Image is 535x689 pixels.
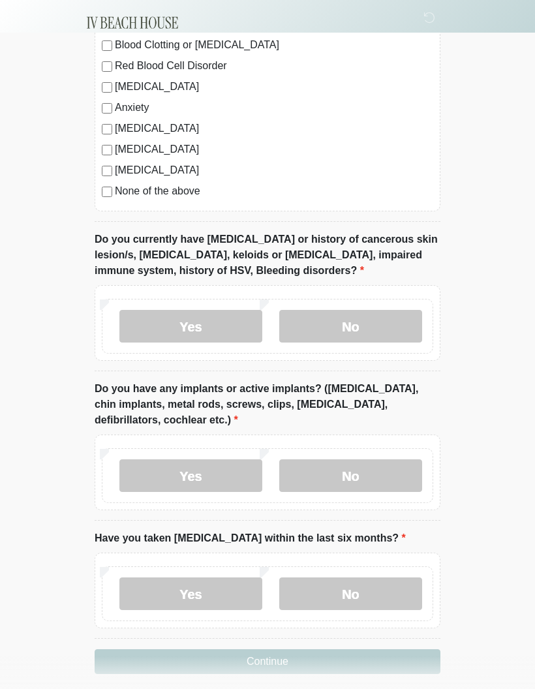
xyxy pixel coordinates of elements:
label: Anxiety [115,100,433,115]
label: No [279,577,422,610]
img: IV Beach House Logo [82,10,184,36]
input: Blood Clotting or [MEDICAL_DATA] [102,40,112,51]
label: No [279,459,422,492]
label: [MEDICAL_DATA] [115,162,433,178]
label: Do you currently have [MEDICAL_DATA] or history of cancerous skin lesion/s, [MEDICAL_DATA], keloi... [95,232,440,279]
label: Yes [119,310,262,343]
label: None of the above [115,183,433,199]
input: [MEDICAL_DATA] [102,166,112,176]
label: Do you have any implants or active implants? ([MEDICAL_DATA], chin implants, metal rods, screws, ... [95,381,440,428]
label: No [279,310,422,343]
label: [MEDICAL_DATA] [115,121,433,136]
label: Have you taken [MEDICAL_DATA] within the last six months? [95,530,406,546]
input: [MEDICAL_DATA] [102,145,112,155]
input: Anxiety [102,103,112,114]
input: None of the above [102,187,112,197]
label: [MEDICAL_DATA] [115,142,433,157]
input: [MEDICAL_DATA] [102,124,112,134]
input: [MEDICAL_DATA] [102,82,112,93]
label: Yes [119,577,262,610]
label: [MEDICAL_DATA] [115,79,433,95]
button: Continue [95,649,440,674]
input: Red Blood Cell Disorder [102,61,112,72]
label: Yes [119,459,262,492]
label: Red Blood Cell Disorder [115,58,433,74]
